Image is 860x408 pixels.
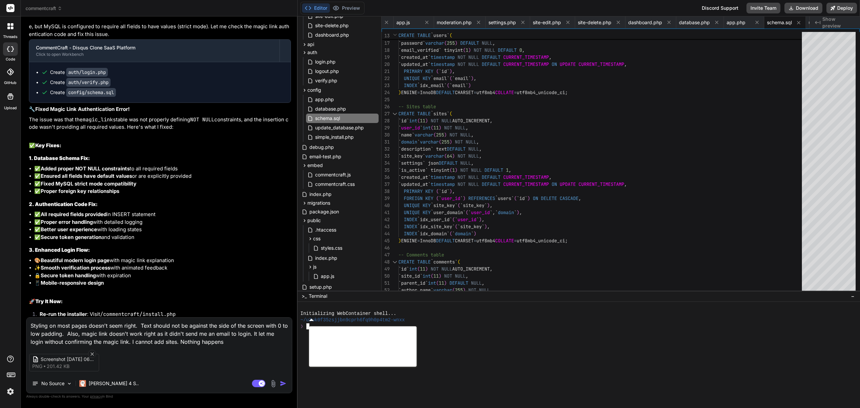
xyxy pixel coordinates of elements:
[698,3,742,13] div: Discord Support
[437,19,472,26] span: moderation.php
[452,75,471,81] span: `email`
[471,167,482,173] span: NULL
[468,174,479,180] span: NULL
[431,32,449,38] span: `users`
[382,138,390,146] div: 31
[466,125,468,131] span: ,
[382,47,390,54] div: 18
[458,181,466,187] span: NOT
[404,188,423,194] span: PRIMARY
[309,153,342,161] span: email-test.php
[471,160,474,166] span: ,
[458,61,466,67] span: NOT
[423,209,431,215] span: KEY
[460,160,471,166] span: NULL
[382,32,390,39] span: 13
[431,202,458,208] span: `site_key`
[431,174,455,180] span: timestamp
[398,61,431,67] span: `updated_at`
[409,118,417,124] span: int
[382,181,390,188] div: 37
[382,54,390,61] div: 19
[495,195,514,201] span: `users`
[382,89,390,96] div: 24
[398,167,449,173] span: `is_active` tinyint
[420,139,439,145] span: varchar
[398,139,401,145] span: `
[425,153,444,159] span: varchar
[506,167,509,173] span: 1
[417,139,420,145] span: `
[404,202,420,208] span: UNIQUE
[431,75,449,81] span: `email`
[476,139,479,145] span: ,
[3,34,17,40] label: threads
[439,195,441,201] span: `
[398,47,463,53] span: `email_verified` tinyint
[503,174,549,180] span: CURRENT_TIMESTAMP
[382,82,390,89] div: 23
[466,139,476,145] span: NULL
[444,132,447,138] span: )
[624,61,627,67] span: ,
[41,188,119,194] strong: Proper foreign key relationships
[482,61,501,67] span: DEFAULT
[482,174,501,180] span: DEFAULT
[41,173,132,179] strong: Ensured all fields have default values
[449,167,452,173] span: (
[398,125,401,131] span: `
[382,188,390,195] div: 38
[578,19,611,26] span: site-delete.php
[29,142,291,150] h2: ✅
[455,167,458,173] span: )
[404,82,417,88] span: INDEX
[479,146,482,152] span: ,
[463,47,466,53] span: (
[431,125,433,131] span: (
[314,95,335,104] span: app.php
[382,61,390,68] div: 20
[417,82,447,88] span: `idx_email`
[552,61,557,67] span: ON
[449,111,452,117] span: (
[382,117,390,124] div: 28
[398,40,425,46] span: `password`
[425,188,433,194] span: KEY
[809,19,857,26] span: update_database.php
[565,89,568,95] span: ;
[382,131,390,138] div: 30
[439,188,449,194] span: `id`
[503,54,549,60] span: CURRENT_TIMESTAMP
[460,195,463,201] span: `
[452,188,455,194] span: ,
[447,146,466,152] span: DEFAULT
[314,22,349,30] span: site-delete.php
[398,146,447,152] span: `description` text
[398,174,431,180] span: `created_at`
[404,68,423,74] span: PRIMARY
[474,47,482,53] span: NOT
[314,114,341,122] span: schema.sql
[423,202,431,208] span: KEY
[29,15,291,38] p: The error indicates that when inserting into the table, the field is not being provided a value, ...
[578,181,624,187] span: CURRENT_TIMESTAMP
[307,200,330,206] span: migrations
[398,132,415,138] span: `name`
[436,89,455,95] span: DEFAULT
[436,68,439,74] span: (
[314,58,336,66] span: login.php
[533,195,538,201] span: ON
[280,380,287,387] img: icon
[468,61,479,67] span: NULL
[476,89,495,95] span: utf8mb4
[628,19,662,26] span: dashboard.php
[468,82,471,88] span: )
[314,133,354,141] span: simple_install.php
[307,162,323,169] span: embed
[417,118,420,124] span: (
[398,160,439,166] span: `settings` json
[460,132,471,138] span: NULL
[452,167,455,173] span: 1
[309,208,340,216] span: package.json
[468,54,479,60] span: NULL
